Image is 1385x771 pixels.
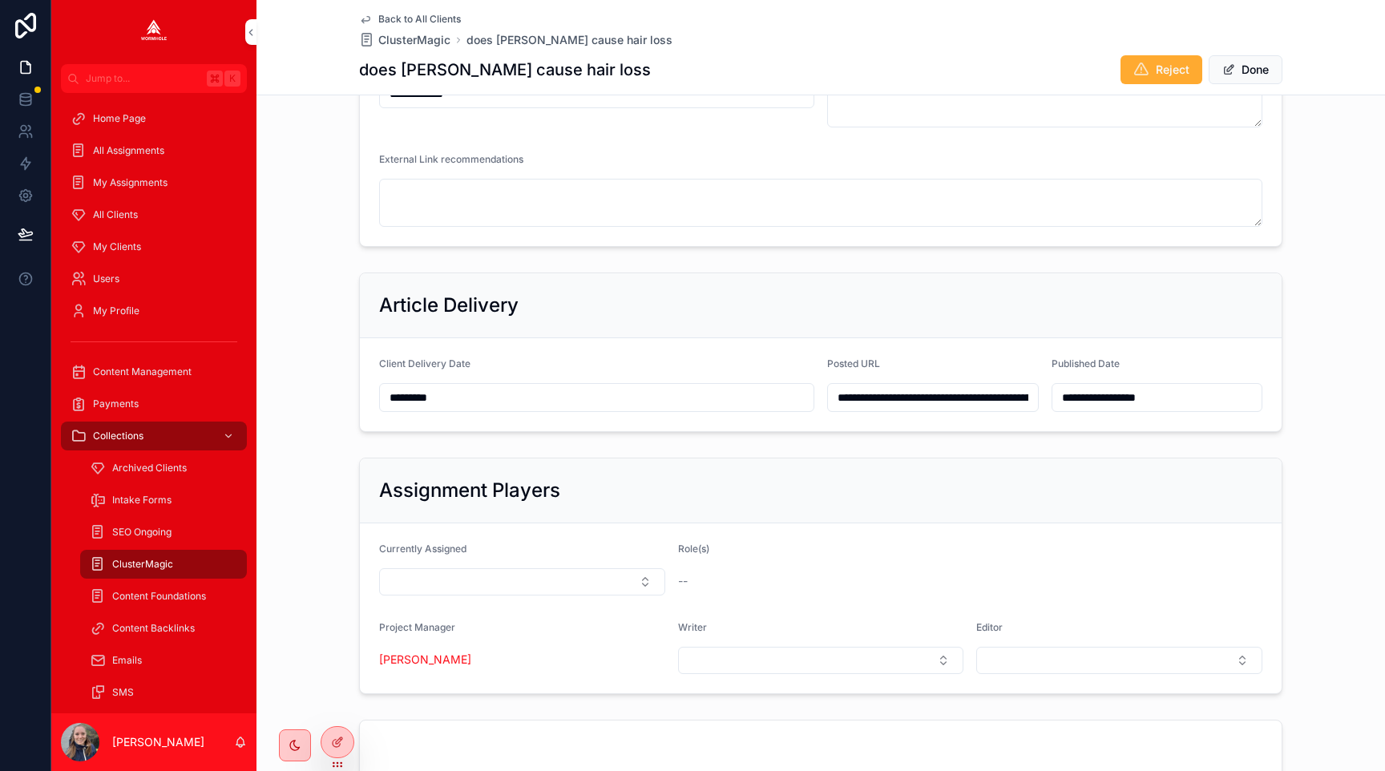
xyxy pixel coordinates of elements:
span: My Assignments [93,176,168,189]
p: [PERSON_NAME] [112,734,204,750]
span: ClusterMagic [378,32,450,48]
img: App logo [141,19,167,45]
span: Reject [1156,62,1189,78]
a: My Profile [61,297,247,325]
a: ClusterMagic [359,32,450,48]
span: External Link recommendations [379,153,523,165]
span: K [226,72,239,85]
a: Back to All Clients [359,13,461,26]
span: Archived Clients [112,462,187,474]
span: Back to All Clients [378,13,461,26]
a: does [PERSON_NAME] cause hair loss [466,32,672,48]
a: SMS [80,678,247,707]
a: All Clients [61,200,247,229]
h2: Assignment Players [379,478,560,503]
span: Role(s) [678,543,709,555]
span: Posted URL [827,357,880,369]
a: Content Backlinks [80,614,247,643]
span: Content Backlinks [112,622,195,635]
span: Emails [112,654,142,667]
button: Reject [1121,55,1202,84]
span: Content Management [93,365,192,378]
a: Content Foundations [80,582,247,611]
span: ClusterMagic [112,558,173,571]
a: Collections [61,422,247,450]
a: ClusterMagic [80,550,247,579]
span: Intake Forms [112,494,172,507]
a: My Clients [61,232,247,261]
span: Home Page [93,112,146,125]
span: -- [678,573,688,589]
span: Jump to... [86,72,200,85]
a: All Assignments [61,136,247,165]
h1: does [PERSON_NAME] cause hair loss [359,59,651,81]
a: SEO Ongoing [80,518,247,547]
span: SMS [112,686,134,699]
button: Select Button [976,647,1262,674]
span: Project Manager [379,621,455,633]
button: Jump to...K [61,64,247,93]
h2: Article Delivery [379,293,519,318]
a: [PERSON_NAME] [379,652,471,668]
span: My Clients [93,240,141,253]
span: Users [93,272,119,285]
span: My Profile [93,305,139,317]
span: Client Delivery Date [379,357,470,369]
span: All Clients [93,208,138,221]
a: Intake Forms [80,486,247,515]
span: Currently Assigned [379,543,466,555]
span: Content Foundations [112,590,206,603]
a: Content Management [61,357,247,386]
button: Select Button [379,568,665,595]
a: Home Page [61,104,247,133]
div: scrollable content [51,93,256,713]
a: Users [61,264,247,293]
a: Emails [80,646,247,675]
a: Payments [61,390,247,418]
span: Writer [678,621,707,633]
span: Editor [976,621,1003,633]
button: Select Button [678,647,964,674]
span: Payments [93,398,139,410]
span: Collections [93,430,143,442]
span: Published Date [1052,357,1120,369]
a: Archived Clients [80,454,247,482]
button: Done [1209,55,1282,84]
a: My Assignments [61,168,247,197]
span: SEO Ongoing [112,526,172,539]
span: All Assignments [93,144,164,157]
